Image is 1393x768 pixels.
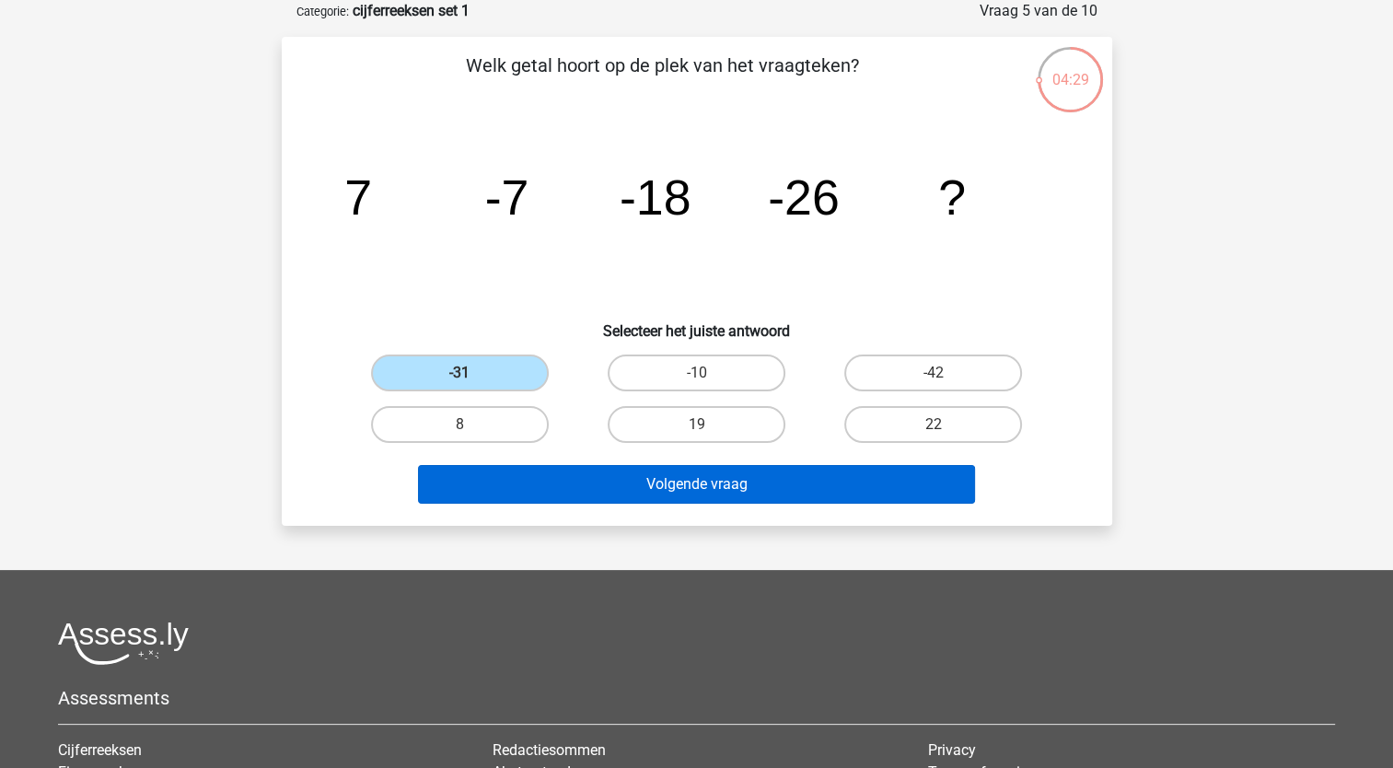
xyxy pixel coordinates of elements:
tspan: -26 [768,169,840,225]
label: -42 [844,355,1022,391]
a: Privacy [928,741,976,759]
label: 19 [608,406,785,443]
h5: Assessments [58,687,1335,709]
strong: cijferreeksen set 1 [353,2,470,19]
label: 8 [371,406,549,443]
tspan: -7 [484,169,528,225]
a: Redactiesommen [493,741,606,759]
img: Assessly logo [58,622,189,665]
button: Volgende vraag [418,465,975,504]
label: -31 [371,355,549,391]
label: -10 [608,355,785,391]
small: Categorie: [296,5,349,18]
tspan: -18 [619,169,691,225]
tspan: ? [938,169,966,225]
p: Welk getal hoort op de plek van het vraagteken? [311,52,1014,107]
div: 04:29 [1036,45,1105,91]
label: 22 [844,406,1022,443]
h6: Selecteer het juiste antwoord [311,308,1083,340]
a: Cijferreeksen [58,741,142,759]
tspan: 7 [344,169,372,225]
